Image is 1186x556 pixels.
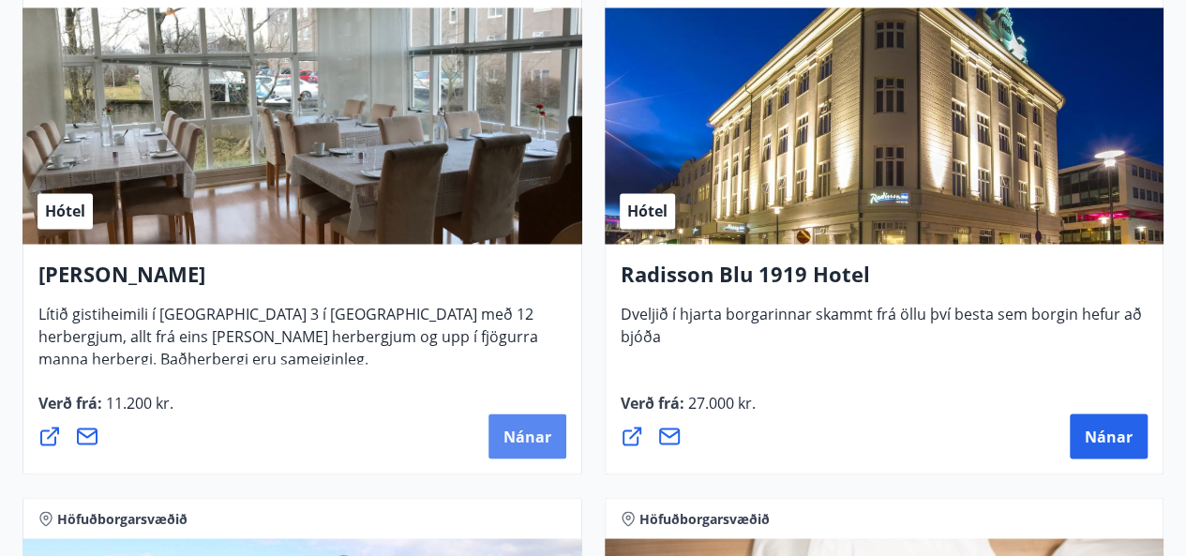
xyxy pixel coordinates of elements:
span: Verð frá : [38,392,173,428]
span: Dveljið í hjarta borgarinnar skammt frá öllu því besta sem borgin hefur að bjóða [621,303,1142,361]
span: Verð frá : [621,392,756,428]
span: 11.200 kr. [102,392,173,413]
span: Lítið gistiheimili í [GEOGRAPHIC_DATA] 3 í [GEOGRAPHIC_DATA] með 12 herbergjum, allt frá eins [PE... [38,303,538,383]
span: Höfuðborgarsvæðið [639,509,770,528]
span: Nánar [503,426,551,446]
span: Nánar [1085,426,1133,446]
span: 27.000 kr. [684,392,756,413]
span: Hótel [45,201,85,221]
button: Nánar [488,413,566,458]
span: Höfuðborgarsvæðið [57,509,188,528]
button: Nánar [1070,413,1148,458]
h4: Radisson Blu 1919 Hotel [621,259,1148,302]
span: Hótel [627,201,668,221]
h4: [PERSON_NAME] [38,259,566,302]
